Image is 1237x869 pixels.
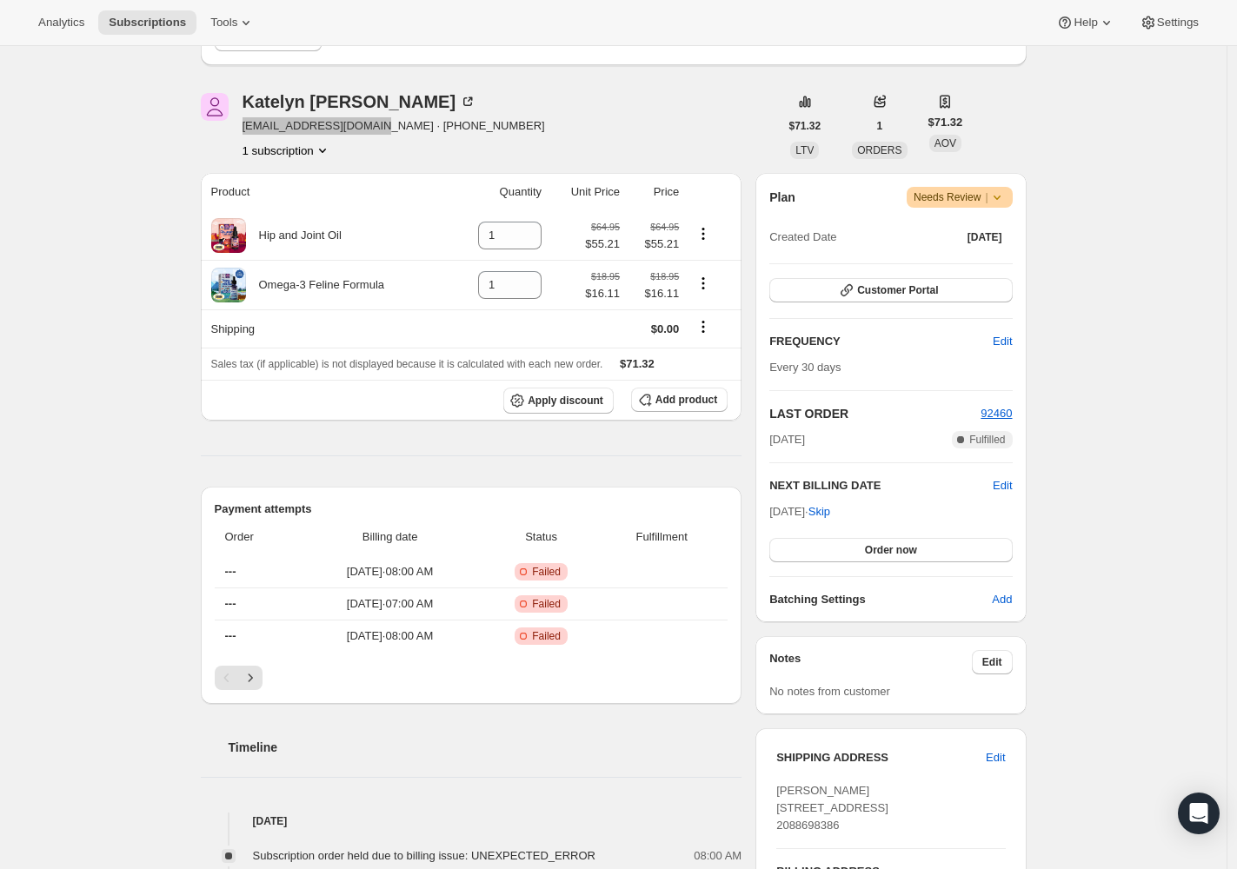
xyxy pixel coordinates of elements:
span: Customer Portal [857,283,938,297]
button: $71.32 [779,114,832,138]
span: $55.21 [630,235,679,253]
button: Customer Portal [769,278,1012,302]
nav: Pagination [215,666,728,690]
span: Sales tax (if applicable) is not displayed because it is calculated with each new order. [211,358,603,370]
h2: Plan [769,189,795,206]
button: Next [238,666,263,690]
button: Edit [993,477,1012,494]
span: Analytics [38,16,84,30]
div: Katelyn [PERSON_NAME] [243,93,477,110]
span: Failed [532,565,561,579]
img: product img [211,218,246,253]
span: [DATE] [968,230,1002,244]
button: Subscriptions [98,10,196,35]
th: Product [201,173,450,211]
th: Shipping [201,309,450,348]
span: Billing date [303,528,476,546]
span: LTV [795,144,814,156]
span: [PERSON_NAME] [STREET_ADDRESS] 2088698386 [776,784,888,832]
span: Subscription order held due to billing issue: UNEXPECTED_ERROR [253,849,596,862]
th: Unit Price [547,173,625,211]
h3: Notes [769,650,972,674]
div: Hip and Joint Oil [246,227,342,244]
th: Order [215,518,299,556]
button: Edit [972,650,1013,674]
span: Apply discount [528,394,603,408]
span: [EMAIL_ADDRESS][DOMAIN_NAME] · [PHONE_NUMBER] [243,117,545,135]
small: $18.95 [591,271,620,282]
span: $55.21 [585,235,620,253]
span: ORDERS [857,144,901,156]
span: $71.32 [789,119,821,133]
th: Price [625,173,684,211]
button: Tools [200,10,265,35]
h2: Timeline [229,739,742,756]
span: Fulfillment [606,528,717,546]
button: Order now [769,538,1012,562]
span: Add product [655,393,717,407]
button: Help [1046,10,1125,35]
button: Add [981,586,1022,614]
span: Status [487,528,595,546]
span: Every 30 days [769,361,841,374]
span: Tools [210,16,237,30]
button: [DATE] [957,225,1013,249]
small: $64.95 [591,222,620,232]
h2: FREQUENCY [769,333,993,350]
h4: [DATE] [201,813,742,830]
button: Edit [982,328,1022,355]
button: Analytics [28,10,95,35]
button: Apply discount [503,388,614,414]
h2: LAST ORDER [769,405,981,422]
button: 92460 [981,405,1012,422]
span: Help [1074,16,1097,30]
span: $16.11 [630,285,679,302]
button: Settings [1129,10,1209,35]
h2: NEXT BILLING DATE [769,477,993,494]
span: Edit [993,333,1012,350]
span: Edit [986,749,1005,766]
span: $0.00 [651,322,680,335]
span: Failed [532,597,561,611]
h3: SHIPPING ADDRESS [776,749,986,766]
h2: Payment attempts [215,501,728,518]
button: Product actions [689,224,717,243]
button: Skip [798,498,841,526]
span: Created Date [769,229,836,246]
span: --- [225,629,236,642]
span: [DATE] · [769,505,830,518]
small: $64.95 [650,222,679,232]
span: [DATE] [769,431,805,448]
span: [DATE] · 08:00 AM [303,563,476,580]
span: 1 [877,119,883,133]
span: Edit [982,655,1002,669]
div: Omega-3 Feline Formula [246,276,385,294]
span: Failed [532,629,561,643]
img: product img [211,268,246,302]
span: --- [225,565,236,578]
span: $71.32 [928,114,963,131]
span: AOV [934,137,956,149]
span: [DATE] · 07:00 AM [303,595,476,613]
span: No notes from customer [769,685,890,698]
button: Product actions [689,274,717,293]
span: 92460 [981,407,1012,420]
span: Add [992,591,1012,608]
span: Katelyn Frank [201,93,229,121]
span: $71.32 [620,357,655,370]
div: Open Intercom Messenger [1178,793,1220,834]
th: Quantity [449,173,547,211]
span: [DATE] · 08:00 AM [303,627,476,645]
button: Edit [975,744,1015,772]
button: Product actions [243,142,331,159]
span: Subscriptions [109,16,186,30]
h6: Batching Settings [769,591,992,608]
button: 1 [867,114,894,138]
span: --- [225,597,236,610]
span: Settings [1157,16,1199,30]
button: Add product [631,388,728,412]
span: Needs Review [914,189,1006,206]
span: Skip [808,503,830,521]
button: Shipping actions [689,317,717,336]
